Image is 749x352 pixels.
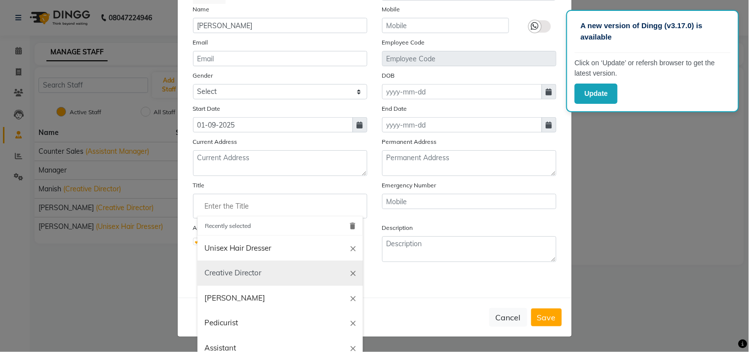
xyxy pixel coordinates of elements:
[197,196,363,216] input: Enter the Title
[205,221,355,230] div: Recently selected
[349,269,358,278] i: Close
[197,261,363,286] a: Creative Director
[349,222,357,231] i: Delete
[575,84,618,104] button: Update
[349,244,358,253] i: Close
[575,58,731,79] p: Click on ‘Update’ or refersh browser to get the latest version.
[197,286,363,311] a: [PERSON_NAME]
[197,236,363,261] a: Unisex Hair Dresser
[197,310,363,336] a: Pedicurist
[581,20,725,43] p: A new version of Dingg (v3.17.0) is available
[349,294,358,303] i: Close
[349,319,358,328] i: Close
